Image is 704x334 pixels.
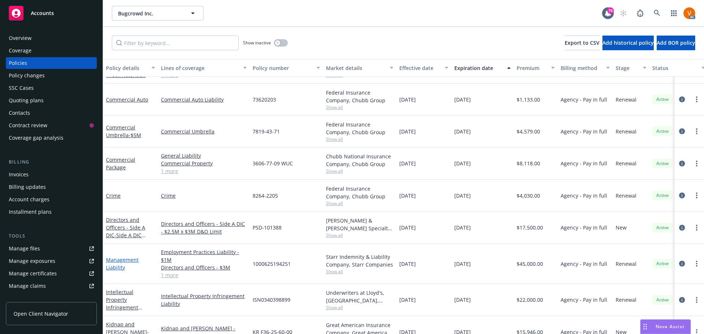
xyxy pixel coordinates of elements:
div: Lines of coverage [161,64,239,72]
span: Renewal [616,296,637,304]
a: Account charges [6,194,97,205]
span: Add historical policy [602,39,654,46]
a: Policy changes [6,70,97,81]
a: Billing updates [6,181,97,193]
span: Agency - Pay in full [561,224,607,231]
a: Commercial Package [106,156,135,171]
span: Agency - Pay in full [561,260,607,268]
span: Agency - Pay in full [561,96,607,103]
span: [DATE] [399,224,416,231]
span: $22,000.00 [517,296,543,304]
a: circleInformation [678,191,686,200]
div: Federal Insurance Company, Chubb Group [326,121,393,136]
span: [DATE] [454,159,471,167]
a: Employment Practices Liability - $1M [161,248,247,264]
div: Chubb National Insurance Company, Chubb Group [326,153,393,168]
a: Manage files [6,243,97,254]
a: circleInformation [678,127,686,136]
a: Intellectual Property Infringement Liability [161,292,247,308]
a: Manage certificates [6,268,97,279]
span: Renewal [616,159,637,167]
span: 7819-43-71 [253,128,280,135]
a: Manage exposures [6,255,97,267]
a: more [692,223,701,232]
span: ISN0340398899 [253,296,290,304]
span: [DATE] [454,260,471,268]
button: Policy details [103,59,158,77]
span: Renewal [616,96,637,103]
div: Premium [517,64,547,72]
div: Billing updates [9,181,46,193]
span: Agency - Pay in full [561,128,607,135]
div: Contract review [9,120,47,131]
a: circleInformation [678,159,686,168]
button: Add historical policy [602,36,654,50]
span: [DATE] [399,128,416,135]
span: [DATE] [454,296,471,304]
span: [DATE] [454,96,471,103]
span: Show all [326,304,393,311]
span: Show all [326,104,393,110]
div: Market details [326,64,385,72]
span: Renewal [616,260,637,268]
a: Crime [106,192,121,199]
a: Management Liability [106,256,139,271]
a: 1 more [161,271,247,279]
div: Federal Insurance Company, Chubb Group [326,185,393,200]
span: Renewal [616,128,637,135]
a: Intellectual Property Infringement Liability [106,289,152,326]
a: more [692,296,701,304]
span: [DATE] [399,192,416,199]
span: Renewal [616,192,637,199]
a: Directors and Officers - Side A DIC [106,216,147,254]
span: Show inactive [243,40,271,46]
div: Manage files [9,243,40,254]
span: Export to CSV [565,39,599,46]
a: Commercial Auto [106,96,148,103]
button: Premium [514,59,558,77]
a: Directors and Officers - Side A DIC - $2.5M x $3M D&O Limit [161,220,247,235]
a: Commercial Auto Liability [161,96,247,103]
button: Billing method [558,59,613,77]
div: Federal Insurance Company, Chubb Group [326,89,393,104]
div: Policy number [253,64,312,72]
button: Stage [613,59,649,77]
span: New [616,224,627,231]
a: Commercial Umbrella [106,124,141,139]
div: Contacts [9,107,30,119]
span: 8264-2205 [253,192,278,199]
button: Export to CSV [565,36,599,50]
div: Policy details [106,64,147,72]
div: Status [652,64,697,72]
a: Directors and Officers - $3M [161,264,247,271]
span: - Side A DIC $2.5Mx$3M D&O Limit [106,232,147,254]
span: Bugcrowd Inc. [118,10,181,17]
div: [PERSON_NAME] & [PERSON_NAME] Specialty Insurance Company, [PERSON_NAME] & [PERSON_NAME] ([GEOGRA... [326,217,393,232]
img: photo [683,7,695,19]
div: Expiration date [454,64,503,72]
span: Active [655,192,670,199]
span: 3606-77-09 WUC [253,159,293,167]
div: Coverage [9,45,32,56]
span: [DATE] [399,96,416,103]
span: [DATE] [399,159,416,167]
div: Quoting plans [9,95,44,106]
span: Show all [326,232,393,238]
span: Show all [326,268,393,275]
span: $4,030.00 [517,192,540,199]
span: $1,133.00 [517,96,540,103]
div: Coverage gap analysis [9,132,63,144]
span: $4,579.00 [517,128,540,135]
a: circleInformation [678,259,686,268]
div: Installment plans [9,206,52,218]
a: Coverage gap analysis [6,132,97,144]
span: Active [655,260,670,267]
span: [DATE] [454,192,471,199]
span: Active [655,160,670,167]
div: SSC Cases [9,82,34,94]
span: 1000625194251 [253,260,291,268]
span: [DATE] [399,296,416,304]
a: Manage claims [6,280,97,292]
a: Report a Bug [633,6,648,21]
span: Active [655,297,670,303]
